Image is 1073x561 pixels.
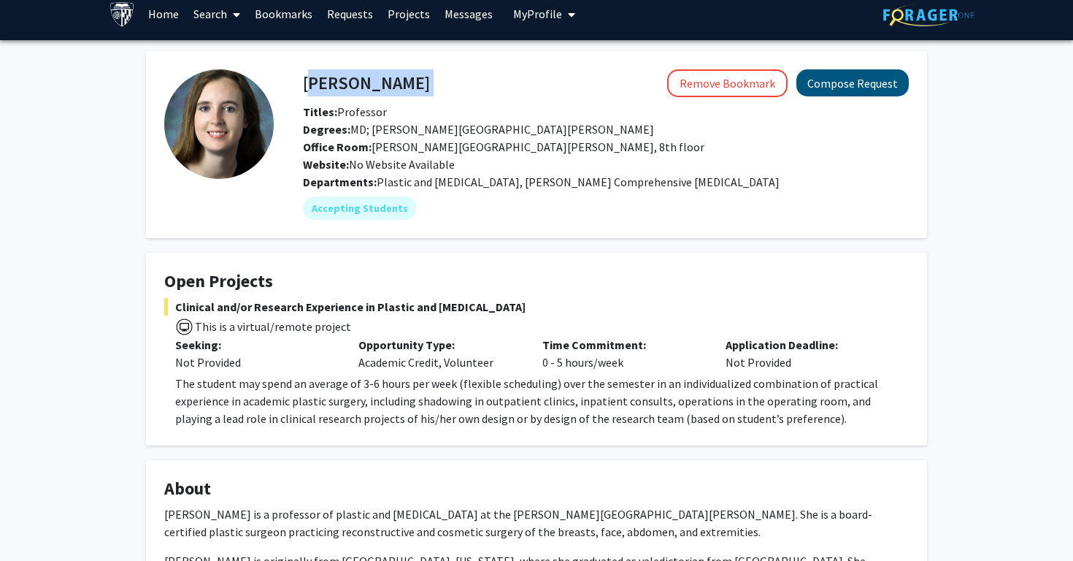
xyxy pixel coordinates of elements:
img: Johns Hopkins University Logo [109,1,135,27]
p: [PERSON_NAME] is a professor of plastic and [MEDICAL_DATA] at the [PERSON_NAME][GEOGRAPHIC_DATA][... [164,505,909,541]
span: Professor [303,104,387,119]
b: Website: [303,157,349,172]
button: Compose Request to Michele Manahan [796,69,909,96]
b: Office Room: [303,140,372,154]
span: The student may spend an average of 3-6 hours per week (flexible scheduling) over the semester in... [175,376,878,426]
b: Departments: [303,175,377,189]
span: MD; [PERSON_NAME][GEOGRAPHIC_DATA][PERSON_NAME] [303,122,654,137]
span: This is a virtual/remote project [193,319,351,334]
p: Application Deadline: [726,336,887,354]
span: My Profile [513,7,562,21]
h4: Open Projects [164,271,909,292]
div: Not Provided [715,336,898,371]
span: [PERSON_NAME][GEOGRAPHIC_DATA][PERSON_NAME], 8th floor [303,140,704,154]
p: Opportunity Type: [358,336,520,354]
span: No Website Available [303,157,455,172]
div: 0 - 5 hours/week [531,336,715,371]
span: Plastic and [MEDICAL_DATA], [PERSON_NAME] Comprehensive [MEDICAL_DATA] [377,175,780,189]
b: Degrees: [303,122,350,137]
img: ForagerOne Logo [883,4,974,26]
iframe: Chat [11,495,62,550]
mat-chip: Accepting Students [303,196,417,220]
button: Remove Bookmark [667,69,788,97]
b: Titles: [303,104,337,119]
span: Clinical and/or Research Experience in Plastic and [MEDICAL_DATA] [164,298,909,316]
div: Not Provided [175,354,336,371]
img: Profile Picture [164,69,274,179]
div: Academic Credit, Volunteer [347,336,531,371]
p: Seeking: [175,336,336,354]
p: Time Commitment: [542,336,704,354]
h4: About [164,478,909,500]
h4: [PERSON_NAME] [303,69,430,96]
